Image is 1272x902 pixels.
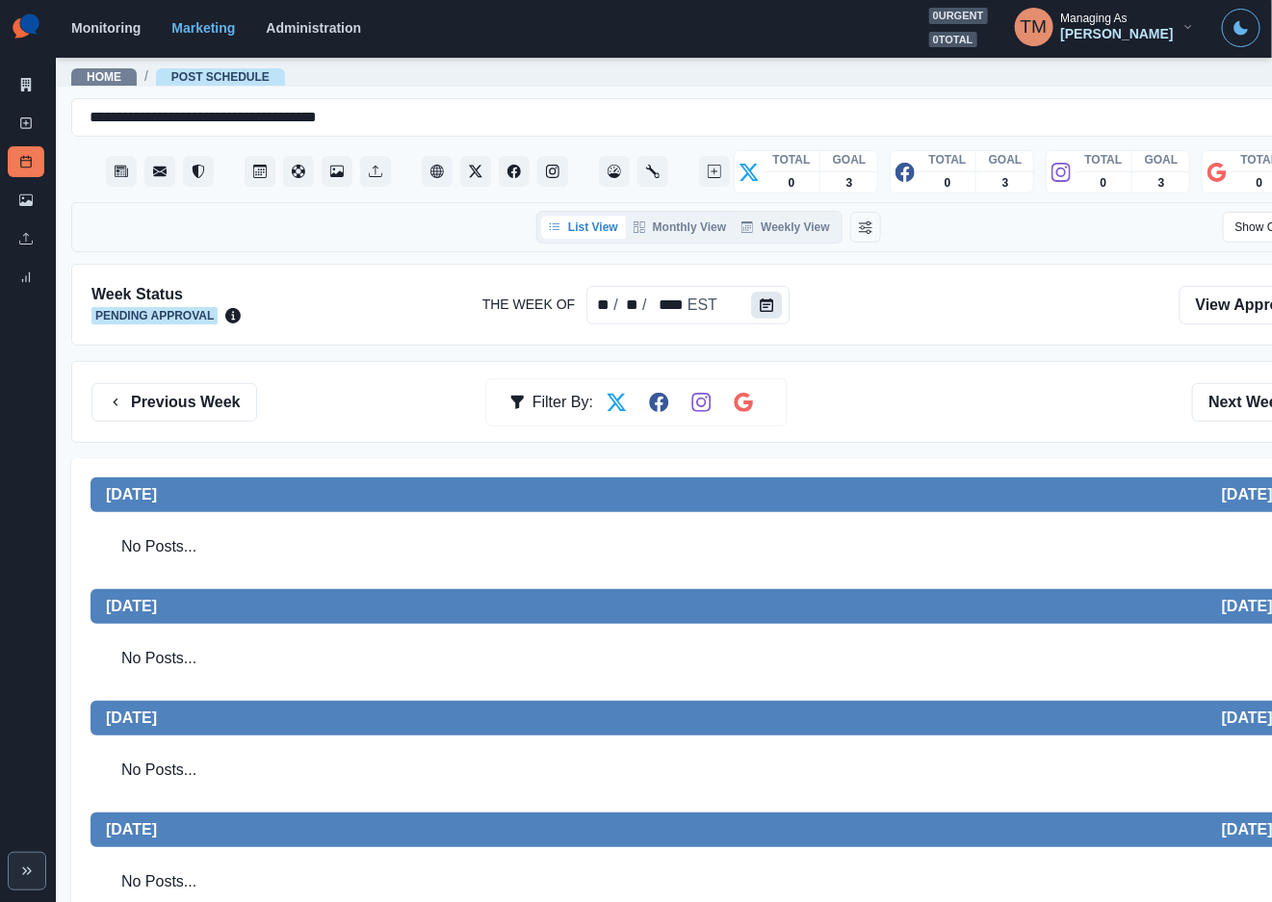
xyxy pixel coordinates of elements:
[91,285,241,303] h2: Week Status
[106,485,157,503] h2: [DATE]
[591,294,611,317] div: The Week Of
[850,212,881,243] button: Change View Order
[460,156,491,187] button: Twitter
[144,66,148,87] span: /
[8,108,44,139] a: New Post
[1021,4,1048,50] div: Tony Manalo
[171,70,270,84] a: Post Schedule
[360,156,391,187] button: Uploads
[537,156,568,187] button: Instagram
[945,174,951,192] p: 0
[245,156,275,187] button: Post Schedule
[266,20,361,36] a: Administration
[1257,174,1263,192] p: 0
[929,32,977,48] span: 0 total
[591,294,719,317] div: Date
[833,151,867,168] p: GOAL
[87,70,121,84] a: Home
[620,294,640,317] div: The Week Of
[1002,174,1009,192] p: 3
[8,146,44,177] a: Post Schedule
[724,383,763,422] button: Filter by Google
[599,156,630,187] button: Dashboard
[8,262,44,293] a: Review Summary
[649,294,686,317] div: The Week Of
[1145,151,1179,168] p: GOAL
[846,174,853,192] p: 3
[499,156,530,187] button: Facebook
[283,156,314,187] button: Content Pool
[699,156,730,187] button: Create New Post
[541,216,626,239] button: List View
[640,294,648,317] div: /
[106,820,157,838] h2: [DATE]
[929,151,967,168] p: TOTAL
[8,185,44,216] a: Media Library
[106,156,137,187] button: Stream
[1158,174,1165,192] p: 3
[734,216,838,239] button: Weekly View
[612,294,620,317] div: /
[91,307,218,324] span: Pending Approval
[71,20,141,36] a: Monitoring
[789,174,795,192] p: 0
[144,156,175,187] button: Messages
[751,292,782,319] button: The Week Of
[8,69,44,100] a: Marketing Summary
[1061,12,1128,25] div: Managing As
[1085,151,1123,168] p: TOTAL
[586,286,790,324] div: The Week Of
[71,66,285,87] nav: breadcrumb
[1061,26,1174,42] div: [PERSON_NAME]
[322,156,352,187] button: Media Library
[8,852,46,890] button: Expand
[171,20,235,36] a: Marketing
[682,383,720,422] button: Filter by Instagram
[999,8,1210,46] button: Managing As[PERSON_NAME]
[91,383,257,422] button: Previous Week
[637,156,668,187] button: Administration
[106,709,157,727] h2: [DATE]
[183,156,214,187] button: Reviews
[686,294,719,317] div: The Week Of
[106,597,157,615] h2: [DATE]
[482,295,575,315] label: The Week Of
[1222,9,1260,47] button: Toggle Mode
[989,151,1023,168] p: GOAL
[929,8,988,24] span: 0 urgent
[597,383,636,422] button: Filter by Twitter
[626,216,734,239] button: Monthly View
[422,156,453,187] button: Client Website
[1101,174,1107,192] p: 0
[8,223,44,254] a: Uploads
[509,383,593,422] div: Filter By:
[639,383,678,422] button: Filter by Facebook
[773,151,811,168] p: TOTAL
